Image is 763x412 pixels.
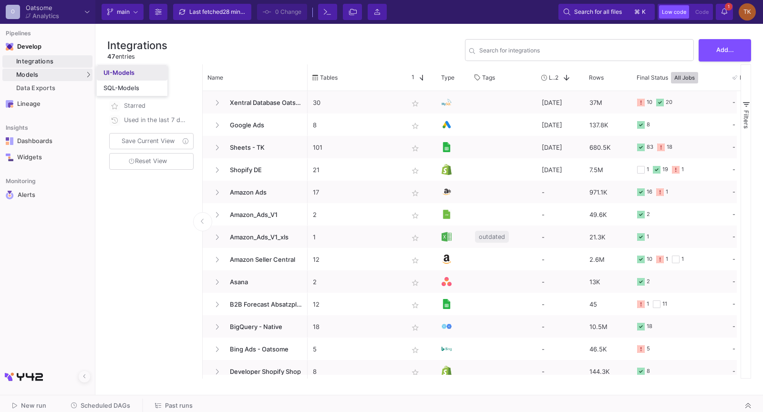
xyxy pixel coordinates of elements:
[442,209,452,219] img: [Legacy] CSV
[716,46,734,53] span: Add...
[647,113,650,136] div: 8
[97,81,167,96] a: SQL-Models
[124,99,188,113] div: Starred
[647,203,650,226] div: 2
[313,360,398,383] p: 8
[410,277,421,288] mat-icon: star_border
[17,137,79,145] div: Dashboards
[313,226,398,248] p: 1
[224,181,302,204] span: Amazon Ads
[536,113,584,136] div: [DATE]
[536,270,584,293] div: -
[695,9,709,15] span: Code
[637,67,714,88] div: Final Status
[313,114,398,136] p: 8
[479,48,690,55] input: Search for name, tables, ...
[410,299,421,311] mat-icon: star_border
[647,270,650,293] div: 2
[584,113,632,136] div: 137.8K
[6,100,13,108] img: Navigation icon
[2,55,93,68] a: Integrations
[313,293,398,316] p: 12
[124,113,188,127] div: Used in the last 7 days
[584,248,632,270] div: 2.6M
[634,6,640,18] span: ⌘
[442,142,452,152] img: [Legacy] Google Sheets
[173,4,251,20] button: Last fetched28 minutes ago
[667,136,672,158] div: 18
[107,52,167,61] div: entries
[647,248,652,270] div: 10
[224,316,302,338] span: BigQuery - Native
[2,82,93,94] a: Data Exports
[224,226,302,248] span: Amazon_Ads_V1_xls
[223,8,263,15] span: 28 minutes ago
[536,181,584,203] div: -
[536,158,584,181] div: [DATE]
[107,53,115,60] span: 47
[17,43,31,51] div: Develop
[584,338,632,360] div: 46.5K
[313,204,398,226] p: 2
[224,338,302,360] span: Bing Ads - Oatsome
[224,114,302,136] span: Google Ads
[129,157,167,165] span: Reset View
[716,4,733,20] button: 1
[442,187,452,197] img: Amazon Advertising
[536,248,584,270] div: -
[410,210,421,221] mat-icon: star_border
[442,277,452,286] img: Asana
[6,5,20,19] div: O
[584,136,632,158] div: 680.5K
[410,120,421,132] mat-icon: star_border
[320,74,338,81] span: Tables
[536,226,584,248] div: -
[18,191,80,199] div: Alerts
[479,226,505,248] span: outdated
[584,158,632,181] div: 7.5M
[313,92,398,114] p: 30
[224,204,302,226] span: Amazon_Ads_V1
[224,271,302,293] span: Asana
[107,99,196,113] button: Starred
[410,232,421,244] mat-icon: star_border
[662,158,668,181] div: 19
[536,203,584,226] div: -
[584,293,632,315] div: 45
[224,159,302,181] span: Shopify DE
[207,74,223,81] span: Name
[32,13,59,19] div: Analytics
[666,91,672,113] div: 20
[224,360,302,383] span: Developer Shopify Shop
[725,3,732,10] span: 1
[647,136,653,158] div: 83
[410,187,421,199] mat-icon: star_border
[26,5,59,11] div: Oatsome
[224,136,302,159] span: Sheets - TK
[97,65,167,81] a: UI-Models
[410,255,421,266] mat-icon: star_border
[536,91,584,113] div: [DATE]
[107,39,167,51] h3: Integrations
[102,4,144,20] button: main
[555,74,558,81] span: 2
[647,91,652,113] div: 10
[109,133,194,149] button: Save Current View
[647,181,652,203] div: 16
[16,58,90,65] div: Integrations
[410,322,421,333] mat-icon: star_border
[165,402,193,409] span: Past runs
[17,154,79,161] div: Widgets
[313,181,398,204] p: 17
[642,6,646,18] span: k
[2,96,93,112] a: Navigation iconLineage
[442,99,452,106] img: [Legacy] MySQL
[313,338,398,360] p: 5
[589,74,604,81] span: Rows
[6,191,14,199] img: Navigation icon
[313,136,398,159] p: 101
[224,293,302,316] span: B2B Forecast Absatzplanung
[410,344,421,356] mat-icon: star_border
[224,92,302,114] span: Xentral Database Oatsome
[122,137,175,144] span: Save Current View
